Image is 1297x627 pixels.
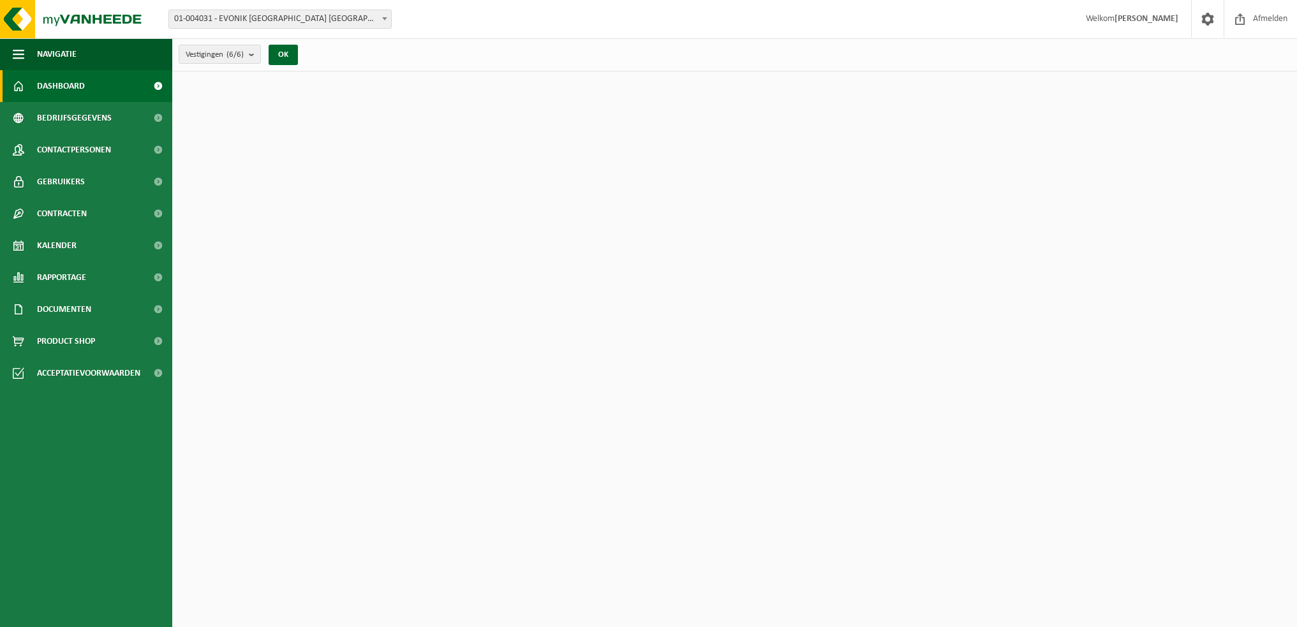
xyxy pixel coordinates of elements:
strong: [PERSON_NAME] [1115,14,1178,24]
count: (6/6) [226,50,244,59]
span: Bedrijfsgegevens [37,102,112,134]
span: Contracten [37,198,87,230]
span: 01-004031 - EVONIK ANTWERPEN NV - ANTWERPEN [169,10,391,28]
span: Dashboard [37,70,85,102]
span: Vestigingen [186,45,244,64]
span: Kalender [37,230,77,262]
span: Product Shop [37,325,95,357]
button: OK [269,45,298,65]
span: Contactpersonen [37,134,111,166]
span: Documenten [37,293,91,325]
span: Rapportage [37,262,86,293]
span: Navigatie [37,38,77,70]
span: 01-004031 - EVONIK ANTWERPEN NV - ANTWERPEN [168,10,392,29]
span: Acceptatievoorwaarden [37,357,140,389]
span: Gebruikers [37,166,85,198]
button: Vestigingen(6/6) [179,45,261,64]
